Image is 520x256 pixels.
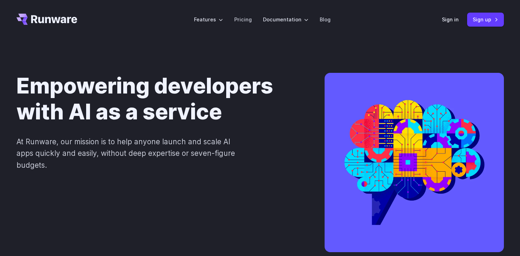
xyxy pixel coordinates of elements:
h1: Empowering developers with AI as a service [16,73,302,125]
a: Sign in [442,15,459,23]
p: At Runware, our mission is to help anyone launch and scale AI apps quickly and easily, without de... [16,136,245,171]
a: Sign up [467,13,504,26]
a: Blog [320,15,331,23]
a: Go to / [16,14,77,25]
label: Documentation [263,15,308,23]
label: Features [194,15,223,23]
img: A colorful illustration of a brain made up of circuit boards [325,73,504,252]
a: Pricing [234,15,252,23]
